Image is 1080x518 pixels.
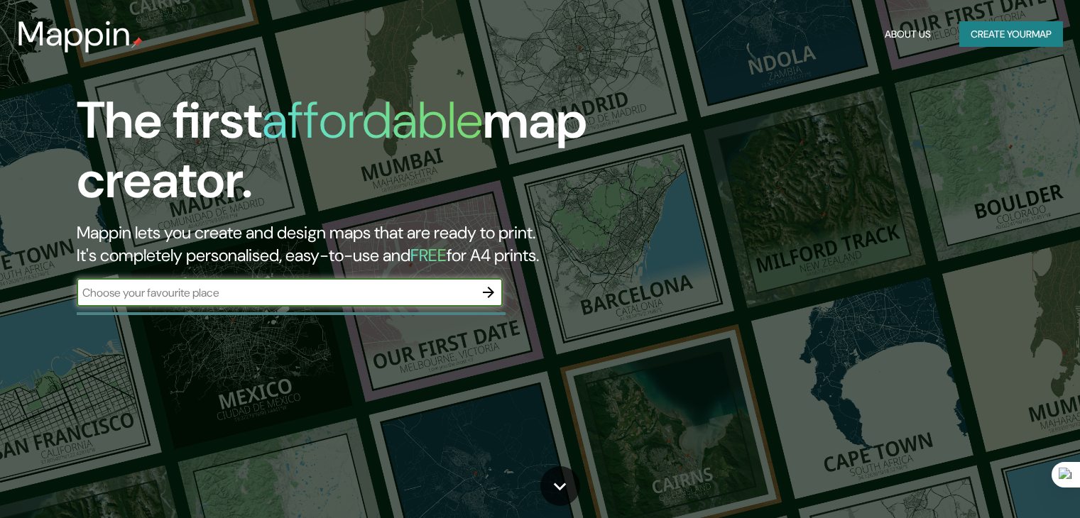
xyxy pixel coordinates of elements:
[131,37,143,48] img: mappin-pin
[959,21,1063,48] button: Create yourmap
[954,463,1064,502] iframe: Help widget launcher
[879,21,937,48] button: About Us
[262,87,483,153] h1: affordable
[77,221,617,267] h2: Mappin lets you create and design maps that are ready to print. It's completely personalised, eas...
[17,14,131,54] h3: Mappin
[410,244,447,266] h5: FREE
[77,91,617,221] h1: The first map creator.
[77,285,474,301] input: Choose your favourite place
